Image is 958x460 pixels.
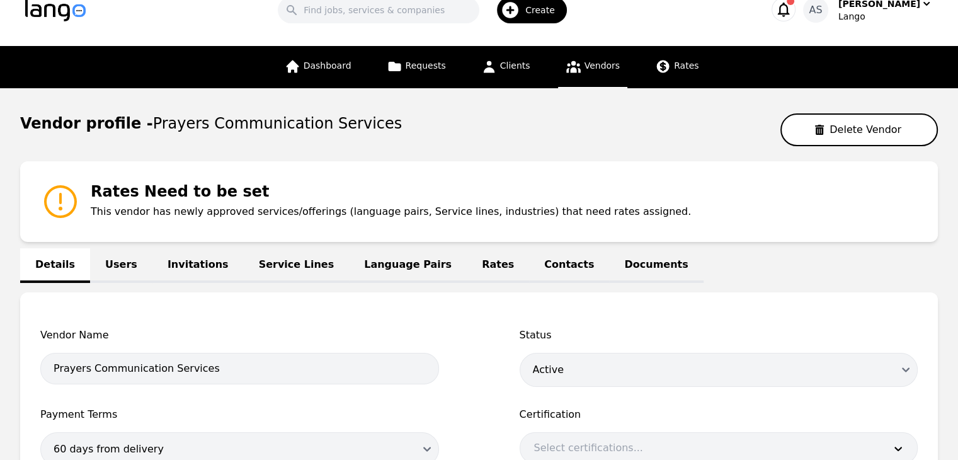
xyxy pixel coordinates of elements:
a: Service Lines [244,248,350,283]
a: Invitations [152,248,244,283]
a: Clients [474,46,538,88]
h4: Rates Need to be set [91,181,691,202]
h1: Vendor profile - [20,115,402,132]
span: Vendor Name [40,328,439,343]
a: Documents [609,248,703,283]
span: AS [809,3,822,18]
a: Rates [467,248,529,283]
p: This vendor has newly approved services/offerings (language pairs, Service lines, industries) tha... [91,204,691,219]
span: Clients [500,60,530,71]
a: Vendors [558,46,627,88]
span: Rates [674,60,699,71]
div: Lango [838,10,933,23]
span: Dashboard [304,60,351,71]
span: Vendors [584,60,620,71]
a: Rates [647,46,706,88]
input: Vendor name [40,353,439,384]
span: Payment Terms [40,407,439,422]
a: Requests [379,46,453,88]
a: Contacts [529,248,609,283]
a: Dashboard [277,46,359,88]
span: Prayers Communication Services [153,115,402,132]
a: Users [90,248,152,283]
span: Requests [406,60,446,71]
a: Language Pairs [349,248,467,283]
button: Delete Vendor [780,113,938,146]
label: Certification [520,407,918,422]
span: Status [520,328,918,343]
span: Create [525,4,564,16]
